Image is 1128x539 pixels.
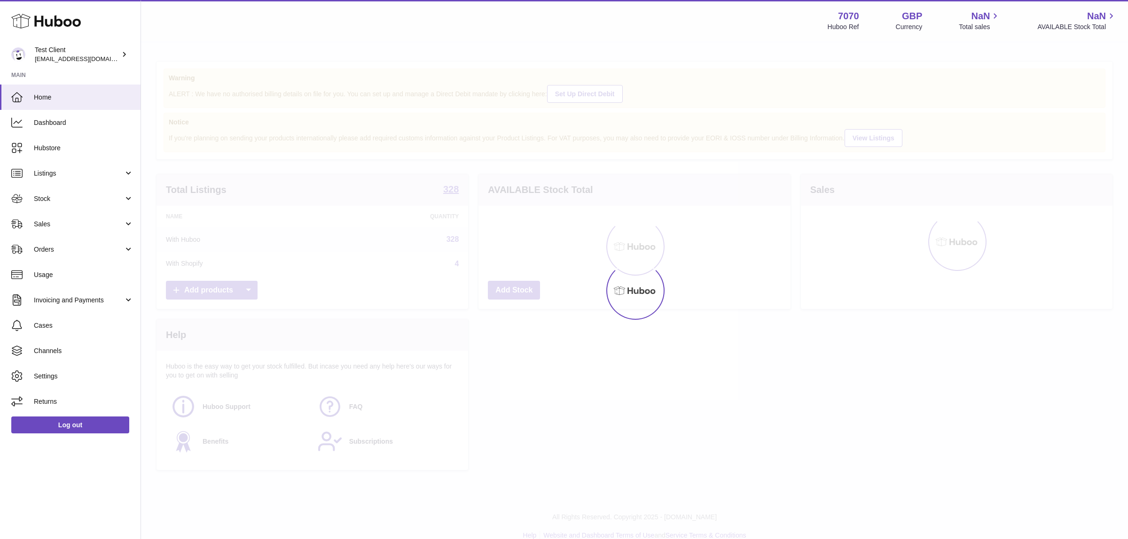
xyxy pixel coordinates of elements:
span: Sales [34,220,124,229]
div: Test Client [35,46,119,63]
span: Channels [34,346,133,355]
span: NaN [971,10,990,23]
div: Currency [896,23,923,31]
span: Home [34,93,133,102]
span: NaN [1087,10,1106,23]
span: Cases [34,321,133,330]
span: Settings [34,372,133,381]
a: Log out [11,416,129,433]
span: Returns [34,397,133,406]
span: Listings [34,169,124,178]
a: NaN AVAILABLE Stock Total [1037,10,1117,31]
span: Usage [34,270,133,279]
span: Invoicing and Payments [34,296,124,305]
strong: GBP [902,10,922,23]
span: Total sales [959,23,1001,31]
span: [EMAIL_ADDRESS][DOMAIN_NAME] [35,55,138,62]
span: Hubstore [34,144,133,153]
span: AVAILABLE Stock Total [1037,23,1117,31]
a: NaN Total sales [959,10,1001,31]
img: internalAdmin-7070@internal.huboo.com [11,47,25,62]
span: Dashboard [34,118,133,127]
strong: 7070 [838,10,859,23]
span: Stock [34,194,124,203]
div: Huboo Ref [828,23,859,31]
span: Orders [34,245,124,254]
